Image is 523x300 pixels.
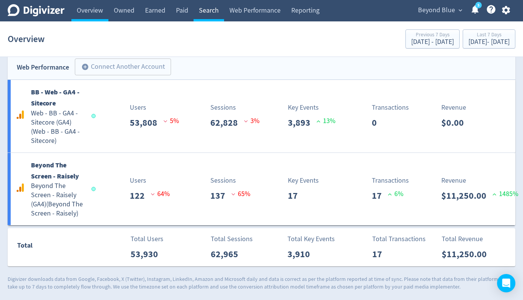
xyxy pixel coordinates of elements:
[492,189,518,199] p: 1485 %
[288,189,304,203] p: 17
[130,175,170,186] p: Users
[130,116,163,130] p: 53,808
[8,27,45,51] h1: Overview
[463,29,515,49] button: Last 7 Days[DATE]- [DATE]
[478,3,479,8] text: 5
[411,39,454,45] div: [DATE] - [DATE]
[468,39,510,45] div: [DATE] - [DATE]
[497,274,515,292] div: Open Intercom Messenger
[151,189,170,199] p: 64 %
[8,80,515,152] a: BB - Web - GA4 - SitecoreWeb - BB - GA4 - Sitecore (GA4)(Web - BB - GA4 - Sitecore)Users53,808 5%...
[411,32,454,39] div: Previous 7 Days
[372,102,409,113] p: Transactions
[130,102,179,113] p: Users
[210,102,260,113] p: Sessions
[441,175,518,186] p: Revenue
[457,7,464,14] span: expand_more
[244,116,260,126] p: 3 %
[210,116,244,130] p: 62,828
[16,183,25,192] svg: Google Analytics
[372,116,383,130] p: 0
[130,189,151,203] p: 122
[287,234,335,244] p: Total Key Events
[210,189,231,203] p: 137
[372,247,388,261] p: 17
[92,114,98,118] span: Data last synced: 13 Aug 2025, 6:02am (AEST)
[441,189,492,203] p: $11,250.00
[31,88,79,108] b: BB - Web - GA4 - Sitecore
[418,4,455,16] span: Beyond Blue
[8,153,515,225] a: Beyond The Screen - RaiselyBeyond The Screen - Raisely (GA4)(Beyond The Screen - Raisely)Users122...
[163,116,179,126] p: 5 %
[210,175,250,186] p: Sessions
[415,4,464,16] button: Beyond Blue
[316,116,336,126] p: 13 %
[372,189,388,203] p: 17
[468,32,510,39] div: Last 7 Days
[31,161,79,181] b: Beyond The Screen - Raisely
[372,234,426,244] p: Total Transactions
[441,102,470,113] p: Revenue
[17,240,92,255] div: Total
[75,58,171,75] button: Connect Another Account
[131,234,164,244] p: Total Users
[288,102,336,113] p: Key Events
[92,187,98,191] span: Data last synced: 13 Aug 2025, 9:02am (AEST)
[288,175,319,186] p: Key Events
[441,116,470,130] p: $0.00
[17,62,69,73] div: Web Performance
[388,189,404,199] p: 6 %
[287,247,316,261] p: 3,910
[81,63,89,71] span: add_circle
[16,110,25,119] svg: Google Analytics
[405,29,460,49] button: Previous 7 Days[DATE] - [DATE]
[288,116,316,130] p: 3,893
[442,247,493,261] p: $11,250.00
[31,182,84,218] h5: Beyond The Screen - Raisely (GA4) ( Beyond The Screen - Raisely )
[231,189,250,199] p: 65 %
[131,247,164,261] p: 53,930
[31,109,84,146] h5: Web - BB - GA4 - Sitecore (GA4) ( Web - BB - GA4 - Sitecore )
[475,2,482,8] a: 5
[372,175,409,186] p: Transactions
[211,234,253,244] p: Total Sessions
[69,60,171,75] a: Connect Another Account
[442,234,493,244] p: Total Revenue
[211,247,244,261] p: 62,965
[8,276,515,290] p: Digivizer downloads data from Google, Facebook, X (Twitter), Instagram, LinkedIn, Amazon and Micr...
